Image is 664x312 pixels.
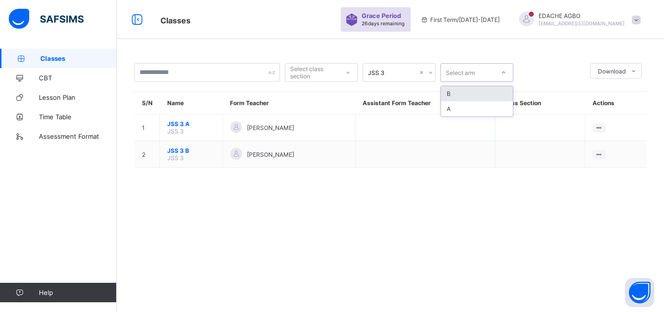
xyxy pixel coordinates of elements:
span: Classes [160,16,191,25]
span: JSS 3 [167,128,184,135]
span: Help [39,289,116,296]
div: Select class section [290,63,338,82]
span: JSS 3 [167,154,184,162]
span: [PERSON_NAME] [247,151,294,158]
span: session/term information [420,16,500,23]
span: Classes [40,55,117,62]
th: Assistant Form Teacher [355,92,495,114]
span: EDACHE AGBO [539,12,625,19]
span: Time Table [39,113,117,121]
th: Class Section [495,92,585,114]
th: Name [160,92,223,114]
span: CBT [39,74,117,82]
span: Grace Period [362,12,401,19]
div: A [441,101,513,116]
span: Assessment Format [39,132,117,140]
td: 2 [135,141,160,168]
img: sticker-purple.71386a28dfed39d6af7621340158ba97.svg [346,14,358,26]
img: safsims [9,9,84,29]
span: Lesson Plan [39,93,117,101]
th: Actions [585,92,647,114]
span: JSS 3 B [167,147,215,154]
button: Open asap [625,278,654,307]
td: 1 [135,114,160,141]
div: EDACHEAGBO [509,12,646,28]
div: JSS 3 [368,69,418,76]
span: [EMAIL_ADDRESS][DOMAIN_NAME] [539,20,625,26]
span: Download [598,68,626,75]
th: Form Teacher [223,92,355,114]
div: B [441,86,513,101]
span: 26 days remaining [362,20,404,26]
div: Select arm [446,63,475,82]
span: JSS 3 A [167,120,215,128]
span: [PERSON_NAME] [247,124,294,131]
th: S/N [135,92,160,114]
